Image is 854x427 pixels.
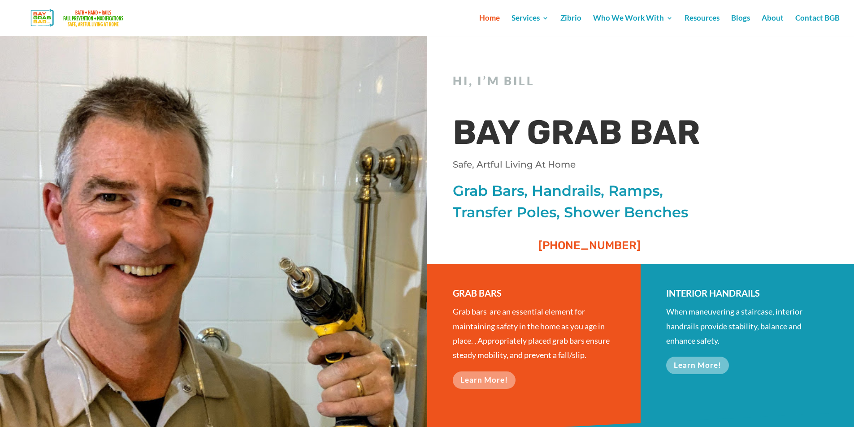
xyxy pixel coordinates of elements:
span: When maneuvering a staircase, interior handrails provide stability, balance and enhance safety. [666,306,802,345]
p: Safe, Artful Living At Home [453,158,722,171]
a: Home [479,15,500,36]
a: Learn More! [453,371,516,389]
img: Bay Grab Bar [15,6,141,30]
a: Contact BGB [795,15,840,36]
h1: BAY GRAB BAR [453,111,722,159]
a: About [762,15,784,36]
span: Grab bars are an essential element for maintaining safety in the home as you age in place. , Appr... [453,306,610,360]
h3: INTERIOR HANDRAILS [666,286,828,304]
h2: Hi, I’m Bill [453,74,722,92]
a: Blogs [731,15,750,36]
a: Who We Work With [593,15,673,36]
span: [PHONE_NUMBER] [538,239,641,252]
p: Grab Bars, Handrails, Ramps, Transfer Poles, Shower Benches [453,180,722,223]
a: Resources [685,15,720,36]
a: Learn More! [666,357,729,374]
a: Services [512,15,549,36]
a: Zibrio [560,15,581,36]
h3: GRAB BARS [453,286,615,304]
